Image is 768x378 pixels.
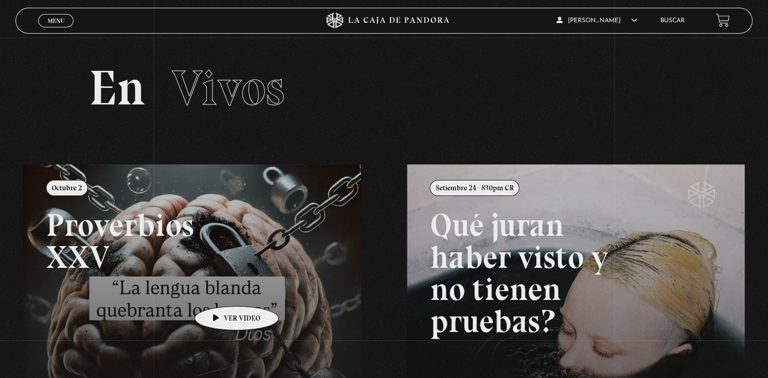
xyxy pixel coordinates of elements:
[716,13,730,27] a: View your shopping cart
[48,18,65,24] span: Menu
[172,58,284,117] span: Vivos
[89,64,679,113] h2: En
[556,18,637,24] span: [PERSON_NAME]
[44,26,68,33] span: Cerrar
[660,18,685,24] a: Buscar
